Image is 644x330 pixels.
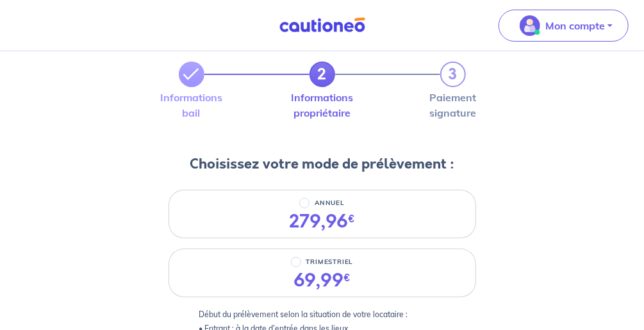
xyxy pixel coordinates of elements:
sup: € [348,211,355,226]
div: 279,96 [289,211,355,233]
img: Cautioneo [274,17,370,33]
label: Paiement signature [440,92,466,118]
div: 69,99 [293,270,351,292]
label: Informations propriétaire [310,92,335,118]
h3: Choisissez votre mode de prélèvement : [190,154,454,174]
p: ANNUEL [315,195,345,211]
button: illu_account_valid_menu.svgMon compte [499,10,629,42]
p: Mon compte [545,18,605,33]
a: 2 [310,62,335,87]
p: TRIMESTRIEL [306,254,354,270]
sup: € [343,270,351,285]
img: illu_account_valid_menu.svg [520,15,540,36]
label: Informations bail [179,92,204,118]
